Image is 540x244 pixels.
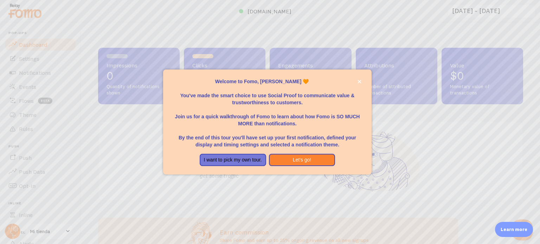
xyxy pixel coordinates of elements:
[269,154,335,166] button: Let's go!
[172,127,363,148] p: By the end of this tour you'll have set up your first notification, defined your display and timi...
[172,85,363,106] p: You've made the smart choice to use Social Proof to communicate value & trustworthiness to custom...
[495,222,533,237] div: Learn more
[172,106,363,127] p: Join us for a quick walkthrough of Fomo to learn about how Fomo is SO MUCH MORE than notifications.
[172,78,363,85] p: Welcome to Fomo, [PERSON_NAME] 🧡
[501,226,527,233] p: Learn more
[356,78,363,85] button: close,
[200,154,266,166] button: I want to pick my own tour.
[163,70,371,175] div: Welcome to Fomo, Santiago Corrales 🧡You&amp;#39;ve made the smart choice to use Social Proof to c...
